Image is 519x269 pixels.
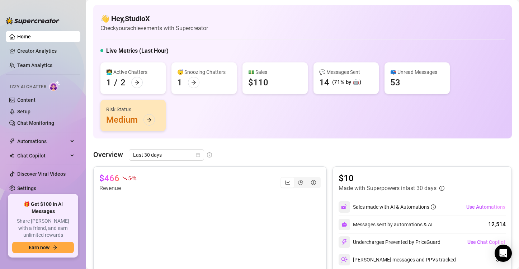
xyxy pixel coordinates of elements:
div: segmented control [280,177,321,188]
span: line-chart [285,180,290,185]
div: Risk Status [106,105,160,113]
span: arrow-right [52,245,57,250]
a: Team Analytics [17,62,52,68]
h4: 👋 Hey, StudioX [100,14,208,24]
span: arrow-right [191,80,196,85]
button: Use Chat Copilot [467,236,506,248]
article: $10 [339,173,444,184]
span: pie-chart [298,180,303,185]
div: 👩‍💻 Active Chatters [106,68,160,76]
div: 💬 Messages Sent [319,68,373,76]
div: Sales made with AI & Automations [353,203,436,211]
div: 😴 Snoozing Chatters [177,68,231,76]
div: 14 [319,77,329,88]
article: Overview [93,149,123,160]
a: Settings [17,185,36,191]
span: Use Automations [466,204,505,210]
button: Earn nowarrow-right [12,242,74,253]
div: 1 [177,77,182,88]
span: Izzy AI Chatter [10,84,46,90]
div: 💵 Sales [248,68,302,76]
span: calendar [196,153,200,157]
span: Automations [17,136,68,147]
span: Last 30 days [133,150,200,160]
div: Open Intercom Messenger [495,245,512,262]
span: fall [122,176,127,181]
div: 53 [390,77,400,88]
img: Chat Copilot [9,153,14,158]
span: 🎁 Get $100 in AI Messages [12,201,74,215]
div: Undercharges Prevented by PriceGuard [339,236,440,248]
article: $466 [99,173,119,184]
div: 2 [121,77,126,88]
a: Creator Analytics [17,45,75,57]
a: Chat Monitoring [17,120,54,126]
article: Revenue [99,184,136,193]
div: 📪 Unread Messages [390,68,444,76]
a: Setup [17,109,30,114]
img: svg%3e [341,239,348,245]
span: info-circle [431,204,436,209]
a: Discover Viral Videos [17,171,66,177]
a: Home [17,34,31,39]
span: thunderbolt [9,138,15,144]
div: (71% by 🤖) [332,78,361,87]
img: AI Chatter [49,81,60,91]
span: arrow-right [147,117,152,122]
h5: Live Metrics (Last Hour) [106,47,169,55]
span: Earn now [29,245,49,250]
a: Content [17,97,36,103]
span: info-circle [439,186,444,191]
span: Chat Copilot [17,150,68,161]
div: 1 [106,77,111,88]
div: 12,514 [488,220,506,229]
img: svg%3e [341,222,347,227]
span: Use Chat Copilot [467,239,505,245]
article: Check your achievements with Supercreator [100,24,208,33]
span: info-circle [207,152,212,157]
span: arrow-right [135,80,140,85]
div: [PERSON_NAME] messages and PPVs tracked [339,254,456,265]
img: svg%3e [341,204,348,210]
img: logo-BBDzfeDw.svg [6,17,60,24]
span: 54 % [128,175,136,181]
div: Messages sent by automations & AI [339,219,433,230]
article: Made with Superpowers in last 30 days [339,184,437,193]
img: svg%3e [341,256,348,263]
button: Use Automations [466,201,506,213]
div: $110 [248,77,268,88]
span: Share [PERSON_NAME] with a friend, and earn unlimited rewards [12,218,74,239]
span: dollar-circle [311,180,316,185]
